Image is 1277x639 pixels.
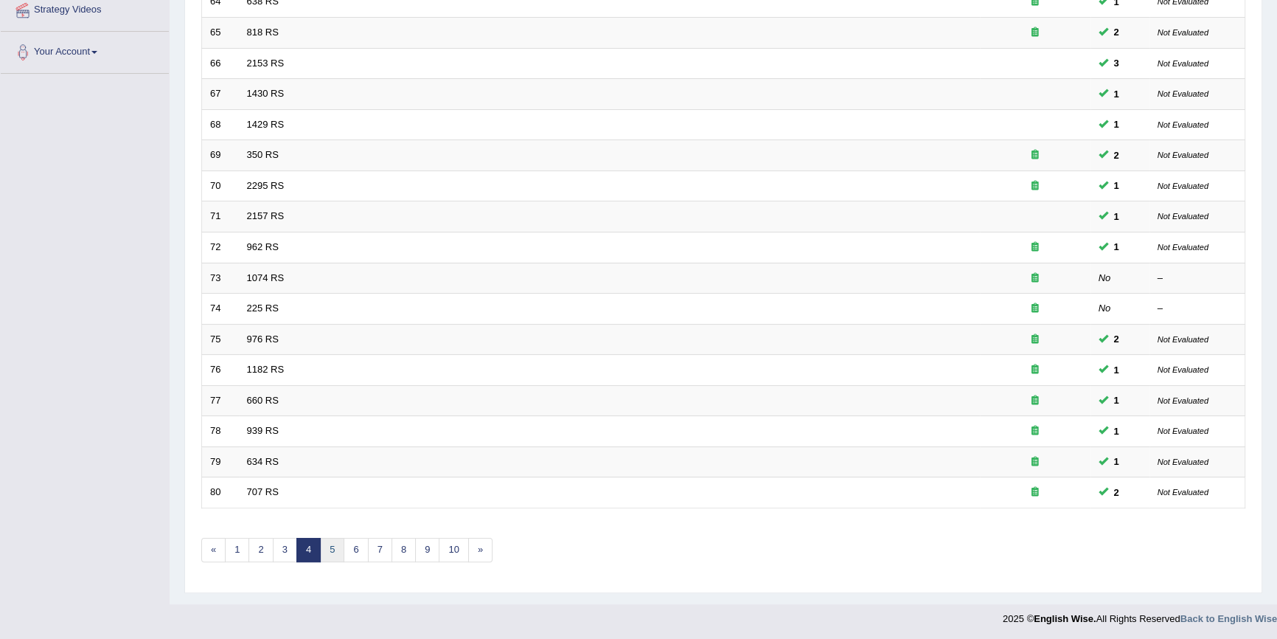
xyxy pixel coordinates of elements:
td: 80 [202,477,239,508]
span: You can still take this question [1108,24,1125,40]
a: 2295 RS [247,180,285,191]
div: Exam occurring question [988,424,1082,438]
td: 75 [202,324,239,355]
small: Not Evaluated [1158,120,1208,129]
div: Exam occurring question [988,394,1082,408]
a: 976 RS [247,334,279,345]
small: Not Evaluated [1158,335,1208,344]
span: You can still take this question [1108,362,1125,378]
td: 70 [202,170,239,201]
div: Exam occurring question [988,241,1082,255]
td: 68 [202,109,239,140]
span: You can still take this question [1108,86,1125,102]
div: Exam occurring question [988,272,1082,286]
small: Not Evaluated [1158,365,1208,374]
span: You can still take this question [1108,55,1125,71]
a: 962 RS [247,241,279,252]
strong: English Wise. [1034,613,1096,624]
span: You can still take this question [1108,239,1125,255]
div: Exam occurring question [988,455,1082,469]
small: Not Evaluated [1158,457,1208,466]
div: 2025 © All Rights Reserved [1003,604,1277,626]
em: No [1099,272,1111,283]
span: You can still take this question [1108,178,1125,193]
a: 9 [415,538,439,562]
div: Exam occurring question [988,486,1082,500]
td: 66 [202,48,239,79]
a: 939 RS [247,425,279,436]
span: You can still take this question [1108,485,1125,500]
td: 76 [202,355,239,386]
a: 2157 RS [247,210,285,221]
div: – [1158,272,1237,286]
td: 67 [202,79,239,110]
a: 6 [344,538,368,562]
small: Not Evaluated [1158,182,1208,190]
a: 10 [439,538,468,562]
a: 1182 RS [247,364,285,375]
a: 1430 RS [247,88,285,99]
a: 7 [368,538,392,562]
a: Your Account [1,32,169,69]
td: 72 [202,232,239,263]
a: 707 RS [247,486,279,497]
a: 8 [392,538,416,562]
a: 1074 RS [247,272,285,283]
small: Not Evaluated [1158,243,1208,252]
small: Not Evaluated [1158,426,1208,435]
div: Exam occurring question [988,302,1082,316]
a: Back to English Wise [1180,613,1277,624]
span: You can still take this question [1108,393,1125,408]
a: 634 RS [247,456,279,467]
a: » [468,538,493,562]
div: Exam occurring question [988,333,1082,347]
span: You can still take this question [1108,331,1125,347]
small: Not Evaluated [1158,89,1208,98]
td: 69 [202,140,239,171]
a: 5 [320,538,344,562]
td: 78 [202,416,239,447]
div: – [1158,302,1237,316]
a: 2 [248,538,273,562]
span: You can still take this question [1108,148,1125,163]
div: Exam occurring question [988,26,1082,40]
span: You can still take this question [1108,209,1125,224]
a: 1429 RS [247,119,285,130]
a: 350 RS [247,149,279,160]
span: You can still take this question [1108,117,1125,132]
span: You can still take this question [1108,424,1125,439]
a: 1 [225,538,249,562]
td: 73 [202,263,239,294]
small: Not Evaluated [1158,212,1208,221]
div: Exam occurring question [988,179,1082,193]
small: Not Evaluated [1158,59,1208,68]
small: Not Evaluated [1158,28,1208,37]
small: Not Evaluated [1158,488,1208,497]
td: 71 [202,201,239,232]
div: Exam occurring question [988,148,1082,162]
a: 225 RS [247,303,279,314]
td: 65 [202,18,239,49]
small: Not Evaluated [1158,396,1208,405]
a: 660 RS [247,395,279,406]
a: 818 RS [247,27,279,38]
span: You can still take this question [1108,454,1125,469]
a: « [201,538,226,562]
a: 2153 RS [247,58,285,69]
td: 79 [202,446,239,477]
small: Not Evaluated [1158,151,1208,159]
td: 77 [202,385,239,416]
a: 3 [273,538,297,562]
a: 4 [296,538,321,562]
em: No [1099,303,1111,314]
div: Exam occurring question [988,363,1082,377]
td: 74 [202,294,239,325]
